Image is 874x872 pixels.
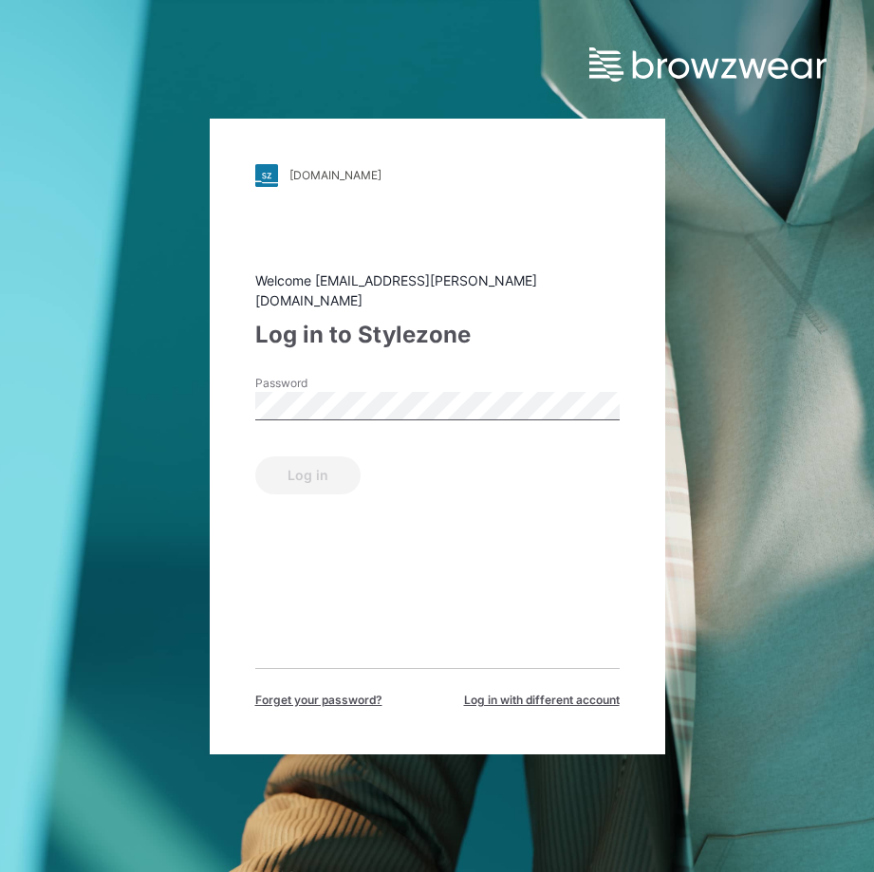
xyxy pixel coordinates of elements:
span: Forget your password? [255,692,382,709]
div: [DOMAIN_NAME] [289,168,381,182]
div: Log in to Stylezone [255,318,620,352]
div: Welcome [EMAIL_ADDRESS][PERSON_NAME][DOMAIN_NAME] [255,270,620,310]
span: Log in with different account [464,692,620,709]
a: [DOMAIN_NAME] [255,164,620,187]
img: stylezone-logo.562084cfcfab977791bfbf7441f1a819.svg [255,164,278,187]
label: Password [255,375,388,392]
img: browzwear-logo.e42bd6dac1945053ebaf764b6aa21510.svg [589,47,827,82]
